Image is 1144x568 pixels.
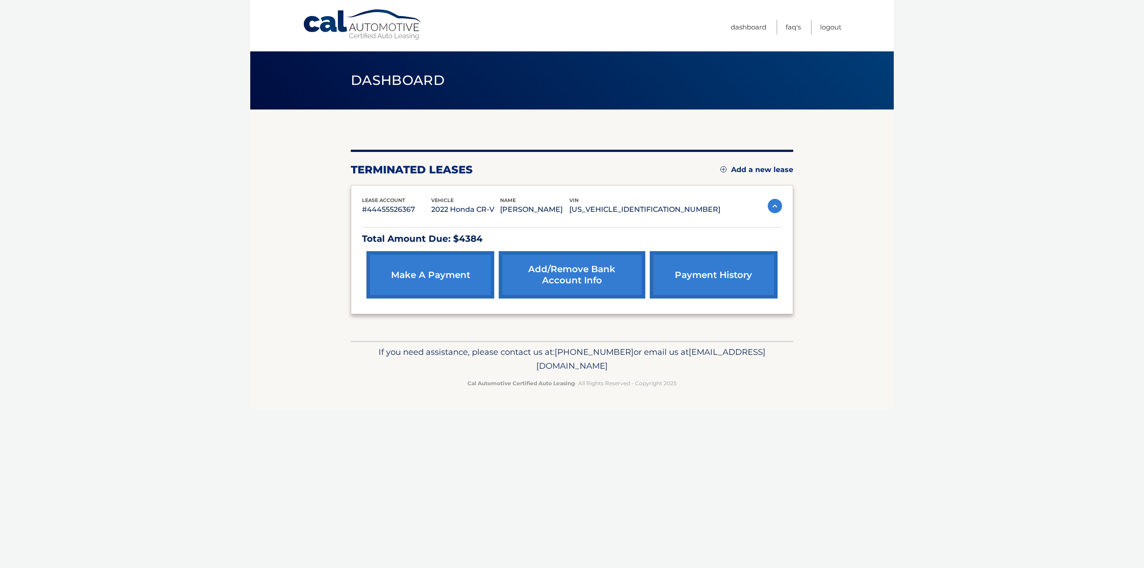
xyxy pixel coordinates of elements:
h2: terminated leases [351,163,473,177]
a: Logout [820,20,841,34]
p: 2022 Honda CR-V [431,203,500,216]
p: [PERSON_NAME] [500,203,569,216]
p: #44455526367 [362,203,431,216]
img: accordion-active.svg [768,199,782,213]
strong: Cal Automotive Certified Auto Leasing [467,380,575,387]
a: Add/Remove bank account info [499,251,645,299]
a: FAQ's [786,20,801,34]
p: [US_VEHICLE_IDENTIFICATION_NUMBER] [569,203,720,216]
span: Dashboard [351,72,445,88]
p: Total Amount Due: $4384 [362,231,782,247]
img: add.svg [720,166,727,173]
a: Add a new lease [720,165,793,174]
p: If you need assistance, please contact us at: or email us at [357,345,787,374]
p: - All Rights Reserved - Copyright 2025 [357,379,787,388]
span: lease account [362,197,405,203]
span: vin [569,197,579,203]
a: Dashboard [731,20,766,34]
span: vehicle [431,197,454,203]
a: make a payment [366,251,494,299]
a: Cal Automotive [303,9,423,41]
span: [PHONE_NUMBER] [555,347,634,357]
span: name [500,197,516,203]
a: payment history [650,251,778,299]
